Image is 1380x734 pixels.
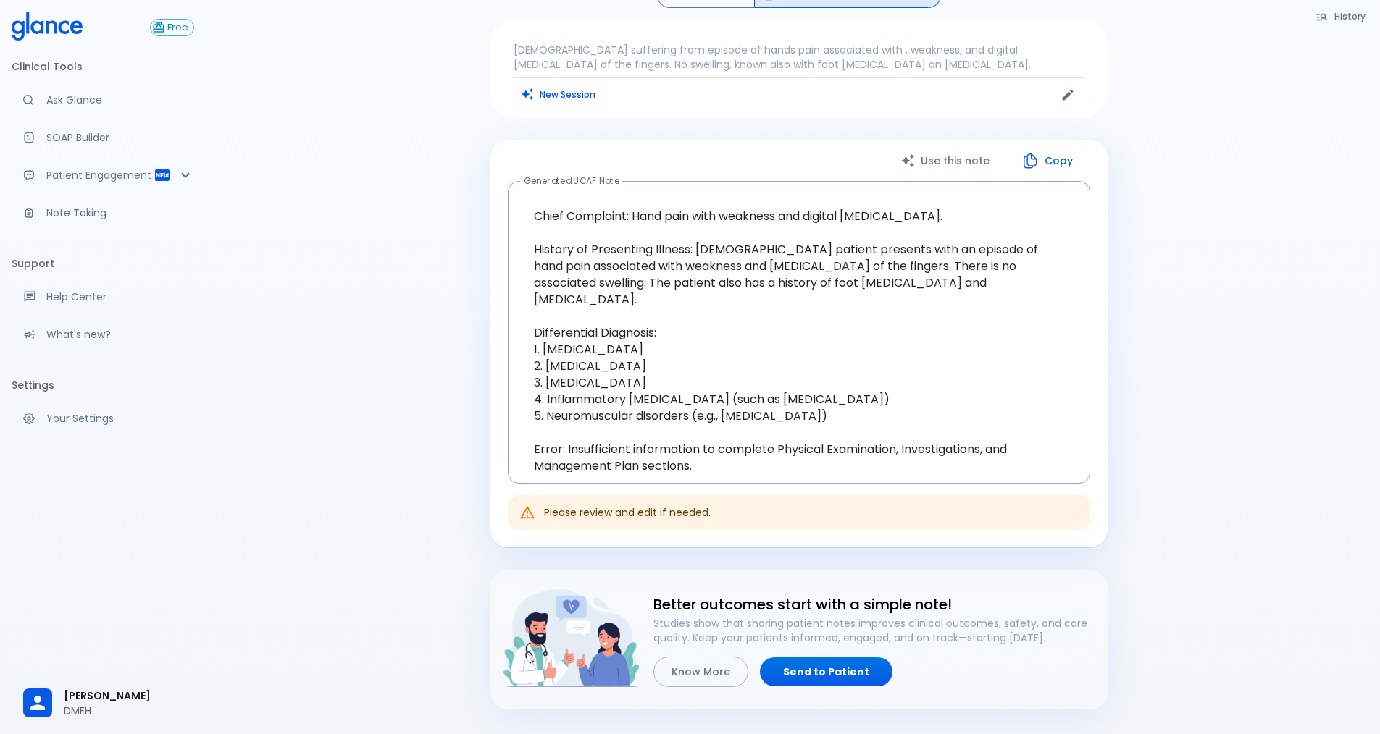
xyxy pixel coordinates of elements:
a: Send to Patient [760,657,892,687]
div: Recent updates and feature releases [12,319,206,350]
a: Click to view or change your subscription [150,19,206,36]
p: DMFH [64,704,194,718]
p: Ask Glance [46,93,194,107]
a: Manage your settings [12,402,206,434]
button: Know More [653,657,748,688]
p: Studies show that sharing patient notes improves clinical outcomes, safety, and care quality. Kee... [653,616,1096,645]
button: Use this note [886,146,1007,176]
p: What's new? [46,327,194,342]
a: Docugen: Compose a clinical documentation in seconds [12,122,206,153]
li: Support [12,246,206,281]
p: Note Taking [46,206,194,220]
label: Generated UCAF Note [524,174,619,187]
button: Free [150,19,194,36]
p: Your Settings [46,411,194,426]
p: [DEMOGRAPHIC_DATA] suffering from episode of hands pain associated with , weakness, and digital [... [514,43,1084,72]
img: doctor-and-patient-engagement-HyWS9NFy.png [502,582,642,694]
li: Settings [12,368,206,402]
p: Help Center [46,290,194,304]
div: Patient Reports & Referrals [12,159,206,191]
textarea: Chief Complaint: Hand pain with weakness and digital [MEDICAL_DATA]. History of Presenting Illnes... [518,193,1080,472]
span: Free [162,22,193,33]
li: Clinical Tools [12,49,206,84]
p: SOAP Builder [46,130,194,145]
a: Get help from our support team [12,281,206,313]
h6: Better outcomes start with a simple note! [653,593,1096,616]
button: History [1308,6,1374,27]
button: Copy [1007,146,1090,176]
button: Clears all inputs and results. [514,84,604,105]
div: [PERSON_NAME]DMFH [12,678,206,728]
button: Edit [1057,84,1079,106]
a: Moramiz: Find ICD10AM codes instantly [12,84,206,116]
span: [PERSON_NAME] [64,688,194,704]
p: Patient Engagement [46,168,154,182]
a: Advanced note-taking [12,197,206,229]
div: Please review and edit if needed. [544,499,711,526]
